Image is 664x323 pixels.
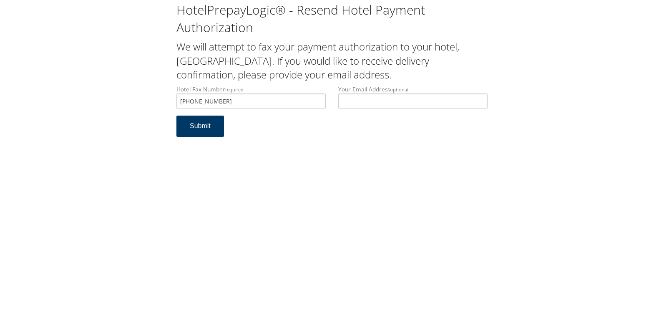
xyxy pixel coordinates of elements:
small: optional [390,86,408,93]
small: required [225,86,244,93]
h2: We will attempt to fax your payment authorization to your hotel, [GEOGRAPHIC_DATA]. If you would ... [176,40,488,82]
h1: HotelPrepayLogic® - Resend Hotel Payment Authorization [176,1,488,36]
input: Hotel Fax Numberrequired [176,93,326,109]
button: Submit [176,116,224,137]
label: Your Email Address [338,85,488,109]
input: Your Email Addressoptional [338,93,488,109]
label: Hotel Fax Number [176,85,326,109]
